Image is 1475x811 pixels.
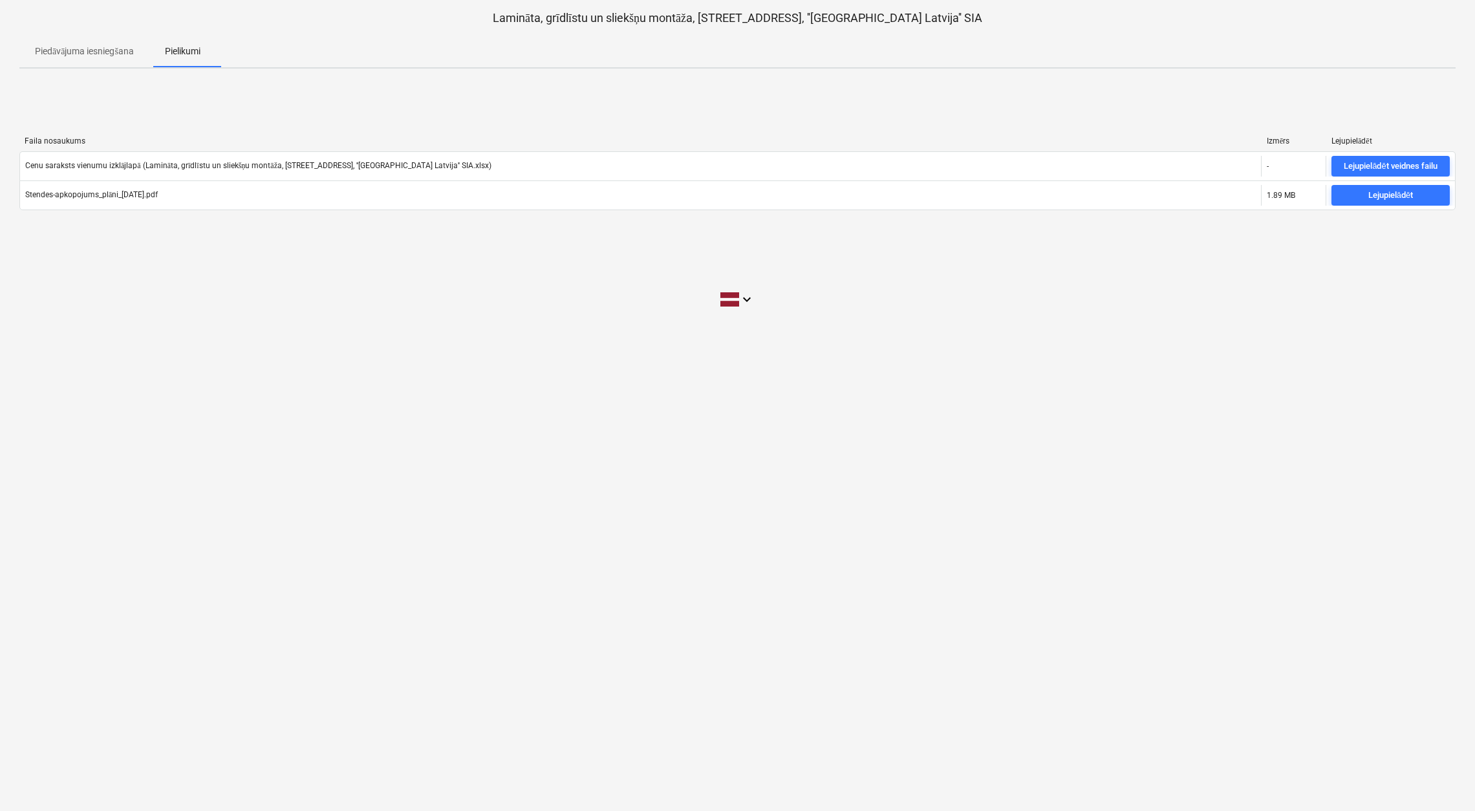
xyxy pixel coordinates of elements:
[1331,136,1450,146] div: Lejupielādēt
[25,161,491,171] div: Cenu saraksts vienumu izklājlapā (Lamināta, grīdlīstu un sliekšņu montāža, [STREET_ADDRESS], ''[G...
[1267,162,1269,171] div: -
[1331,185,1450,206] button: Lejupielādēt
[1331,156,1450,177] button: Lejupielādēt veidnes failu
[739,292,755,307] i: keyboard_arrow_down
[1344,159,1437,174] div: Lejupielādēt veidnes failu
[1267,136,1321,146] div: Izmērs
[25,190,158,200] div: Stendes-apkopojums_plāni_[DATE].pdf
[1368,188,1413,203] div: Lejupielādēt
[19,10,1456,26] p: Lamināta, grīdlīstu un sliekšņu montāža, [STREET_ADDRESS], ''[GEOGRAPHIC_DATA] Latvija'' SIA
[35,45,134,58] p: Piedāvājuma iesniegšana
[165,45,200,58] p: Pielikumi
[1267,191,1295,200] div: 1.89 MB
[25,136,1256,146] div: Faila nosaukums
